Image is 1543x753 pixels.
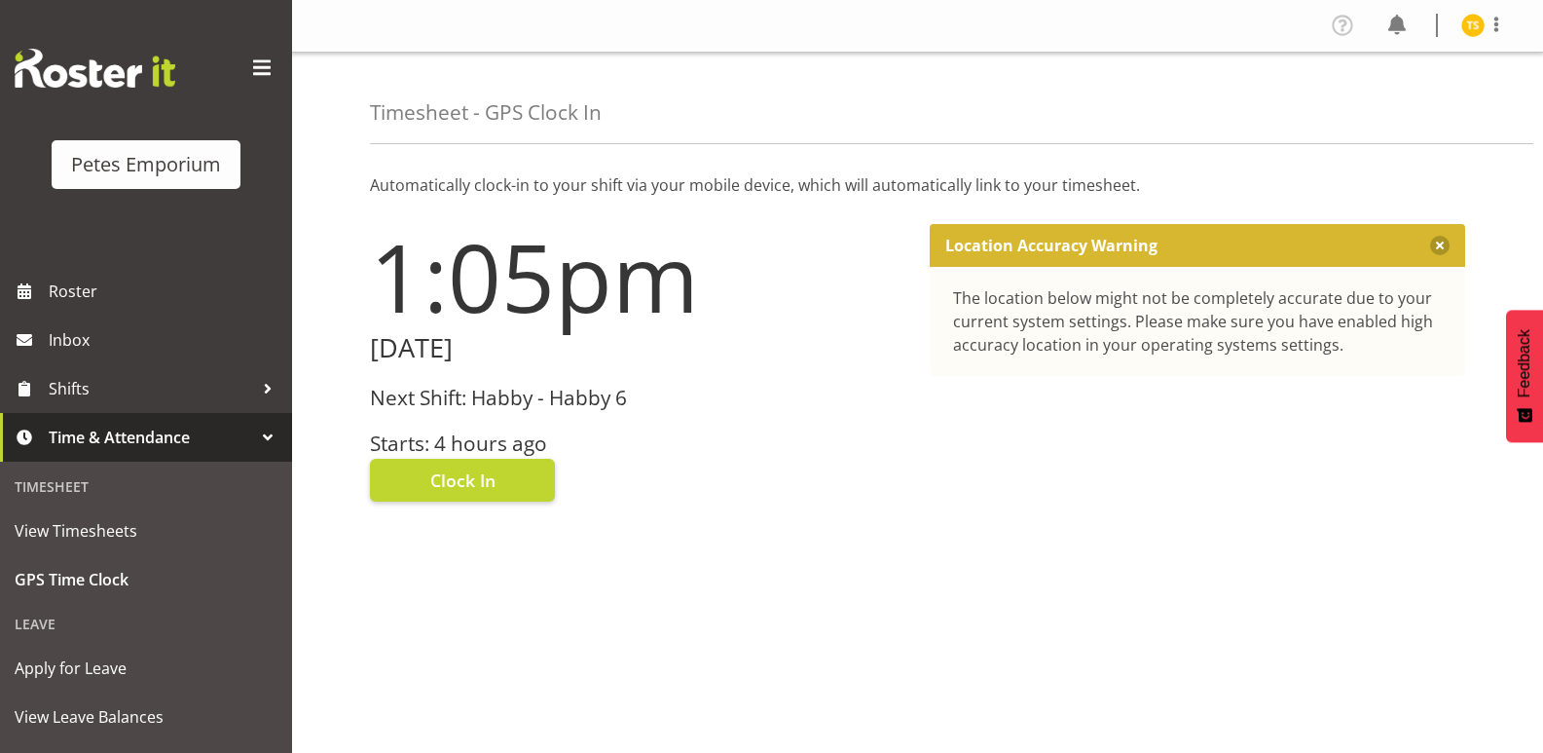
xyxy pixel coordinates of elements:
h3: Next Shift: Habby - Habby 6 [370,387,906,409]
h3: Starts: 4 hours ago [370,433,906,455]
p: Automatically clock-in to your shift via your mobile device, which will automatically link to you... [370,173,1465,197]
h4: Timesheet - GPS Clock In [370,101,602,124]
a: View Timesheets [5,507,287,555]
span: Time & Attendance [49,423,253,452]
a: GPS Time Clock [5,555,287,604]
span: Clock In [430,468,496,493]
h2: [DATE] [370,333,906,363]
span: Apply for Leave [15,654,277,683]
div: Petes Emporium [71,150,221,179]
div: Timesheet [5,467,287,507]
img: tamara-straker11292.jpg [1461,14,1485,37]
p: Location Accuracy Warning [945,236,1157,255]
button: Feedback - Show survey [1506,310,1543,442]
img: Rosterit website logo [15,49,175,88]
span: Roster [49,277,282,306]
h1: 1:05pm [370,224,906,329]
span: Feedback [1516,329,1533,397]
span: View Leave Balances [15,702,277,732]
button: Close message [1430,236,1450,255]
a: Apply for Leave [5,644,287,693]
a: View Leave Balances [5,693,287,741]
span: Inbox [49,325,282,355]
span: Shifts [49,374,253,403]
div: Leave [5,604,287,644]
span: GPS Time Clock [15,565,277,594]
span: View Timesheets [15,516,277,546]
button: Clock In [370,459,555,502]
div: The location below might not be completely accurate due to your current system settings. Please m... [953,286,1443,357]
